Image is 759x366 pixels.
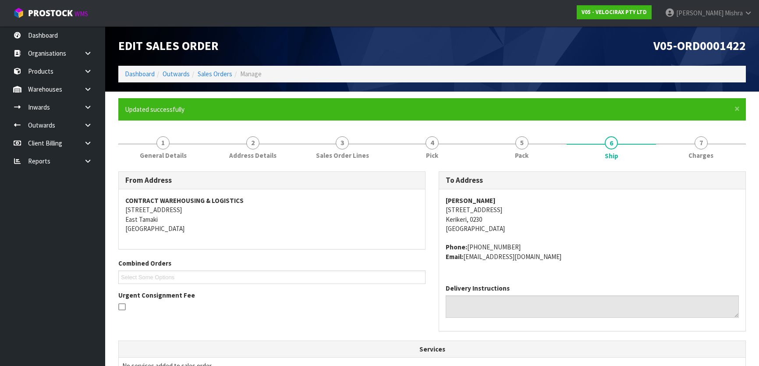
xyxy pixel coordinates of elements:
[605,136,618,149] span: 6
[446,252,463,261] strong: email
[688,151,713,160] span: Charges
[734,103,740,115] span: ×
[515,136,528,149] span: 5
[316,151,369,160] span: Sales Order Lines
[336,136,349,149] span: 3
[125,176,419,185] h3: From Address
[582,8,647,16] strong: V05 - VELOCIRAX PTY LTD
[198,70,232,78] a: Sales Orders
[163,70,190,78] a: Outwards
[125,70,155,78] a: Dashboard
[577,5,652,19] a: V05 - VELOCIRAX PTY LTD
[13,7,24,18] img: cube-alt.png
[140,151,187,160] span: General Details
[446,243,467,251] strong: phone
[118,291,195,300] label: Urgent Consignment Fee
[118,38,219,53] span: Edit Sales Order
[446,196,739,234] address: [STREET_ADDRESS] Kerikeri, 0230 [GEOGRAPHIC_DATA]
[515,151,528,160] span: Pack
[28,7,73,19] span: ProStock
[605,151,618,160] span: Ship
[725,9,743,17] span: Mishra
[676,9,724,17] span: [PERSON_NAME]
[240,70,262,78] span: Manage
[426,151,438,160] span: Pick
[118,259,171,268] label: Combined Orders
[229,151,277,160] span: Address Details
[246,136,259,149] span: 2
[125,196,419,234] address: [STREET_ADDRESS] East Tamaki [GEOGRAPHIC_DATA]
[74,10,88,18] small: WMS
[446,242,739,261] address: [PHONE_NUMBER] [EMAIL_ADDRESS][DOMAIN_NAME]
[119,341,745,358] th: Services
[446,196,496,205] strong: [PERSON_NAME]
[446,176,739,185] h3: To Address
[125,105,184,114] span: Updated successfully
[695,136,708,149] span: 7
[446,284,510,293] label: Delivery Instructions
[653,38,746,53] span: V05-ORD0001422
[426,136,439,149] span: 4
[125,196,244,205] strong: CONTRACT WAREHOUSING & LOGISTICS
[156,136,170,149] span: 1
